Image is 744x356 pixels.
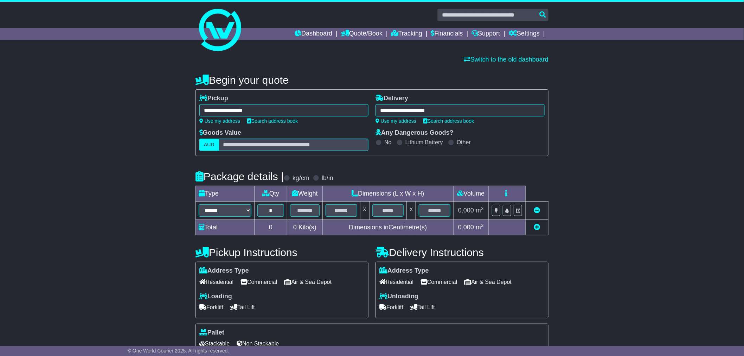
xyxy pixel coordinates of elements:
a: Search address book [247,118,298,124]
label: Lithium Battery [405,139,443,146]
a: Use my address [199,118,240,124]
td: Type [196,186,255,202]
span: Non Stackable [237,338,279,349]
td: Qty [255,186,287,202]
span: m [476,224,484,231]
a: Remove this item [534,207,540,214]
span: Tail Lift [230,302,255,313]
span: Stackable [199,338,230,349]
td: Weight [287,186,323,202]
h4: Begin your quote [195,74,549,86]
h4: Delivery Instructions [376,247,549,258]
h4: Package details | [195,171,284,182]
a: Switch to the old dashboard [464,56,549,63]
a: Search address book [423,118,474,124]
a: Tracking [391,28,422,40]
a: Financials [431,28,463,40]
td: Total [196,220,255,235]
label: Address Type [199,267,249,275]
span: Tail Lift [410,302,435,313]
a: Support [472,28,500,40]
td: Dimensions in Centimetre(s) [322,220,453,235]
label: No [384,139,391,146]
td: Volume [453,186,488,202]
a: Use my address [376,118,416,124]
label: Pallet [199,329,224,337]
span: Forklift [379,302,403,313]
span: m [476,207,484,214]
label: kg/cm [293,174,309,182]
label: Loading [199,293,232,300]
span: Air & Sea Depot [464,276,512,287]
td: Dimensions (L x W x H) [322,186,453,202]
span: 0 [293,224,297,231]
a: Quote/Book [341,28,383,40]
td: x [407,202,416,220]
label: Pickup [199,95,228,102]
span: Air & Sea Depot [284,276,332,287]
label: Other [457,139,471,146]
span: Forklift [199,302,223,313]
a: Settings [509,28,540,40]
label: Delivery [376,95,408,102]
td: Kilo(s) [287,220,323,235]
label: Unloading [379,293,418,300]
h4: Pickup Instructions [195,247,368,258]
span: Residential [199,276,233,287]
span: Residential [379,276,413,287]
label: Any Dangerous Goods? [376,129,454,137]
span: 0.000 [458,224,474,231]
span: © One World Courier 2025. All rights reserved. [128,348,229,354]
label: AUD [199,139,219,151]
sup: 3 [481,223,484,228]
span: Commercial [240,276,277,287]
label: Address Type [379,267,429,275]
a: Dashboard [295,28,332,40]
td: 0 [255,220,287,235]
label: lb/in [322,174,333,182]
sup: 3 [481,206,484,211]
td: x [360,202,369,220]
label: Goods Value [199,129,241,137]
span: Commercial [421,276,457,287]
a: Add new item [534,224,540,231]
span: 0.000 [458,207,474,214]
